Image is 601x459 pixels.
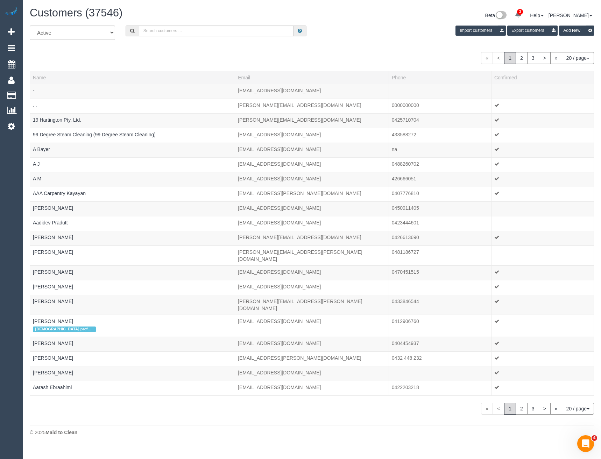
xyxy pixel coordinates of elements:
th: Confirmed [491,71,594,84]
span: [DEMOGRAPHIC_DATA] preferred [33,327,96,332]
td: Confirmed [491,113,594,128]
td: Confirmed [491,351,594,366]
div: © 2025 [30,429,594,436]
button: Add New [559,26,594,36]
a: A J [33,161,40,167]
div: Tags [33,197,232,199]
td: Confirmed [491,201,594,216]
div: Tags [33,109,232,110]
td: Phone [389,295,491,315]
a: » [550,52,562,64]
td: Confirmed [491,128,594,143]
a: . . [33,102,37,108]
td: Phone [389,231,491,245]
th: Phone [389,71,491,84]
td: Name [30,265,235,280]
nav: Pagination navigation [481,52,594,64]
td: Name [30,99,235,113]
span: < [493,52,504,64]
span: 1 [504,403,516,415]
td: Email [235,143,389,157]
td: Phone [389,172,491,187]
a: [PERSON_NAME] [33,340,73,346]
td: Email [235,172,389,187]
a: Aarash Ebraahimi [33,385,72,390]
a: [PERSON_NAME] [33,284,73,289]
td: Name [30,366,235,381]
td: Name [30,157,235,172]
td: Confirmed [491,337,594,351]
div: Tags [33,325,232,334]
img: New interface [495,11,507,20]
div: Tags [33,347,232,349]
a: > [539,52,551,64]
td: Confirmed [491,245,594,265]
span: < [493,403,504,415]
td: Phone [389,113,491,128]
td: Phone [389,201,491,216]
td: Phone [389,99,491,113]
td: Email [235,216,389,231]
a: [PERSON_NAME] [33,318,73,324]
td: Email [235,231,389,245]
td: Confirmed [491,187,594,201]
td: Confirmed [491,99,594,113]
a: [PERSON_NAME] [33,355,73,361]
div: Tags [33,226,232,228]
div: Tags [33,275,232,277]
td: Phone [389,245,491,265]
div: Tags [33,123,232,125]
a: [PERSON_NAME] [33,249,73,255]
span: 3 [517,9,523,15]
a: [PERSON_NAME] [33,235,73,240]
button: Export customers [507,26,558,36]
a: [PERSON_NAME] [33,370,73,375]
a: AAA Carpentry Kayayan [33,191,86,196]
td: Email [235,187,389,201]
td: Email [235,366,389,381]
td: Name [30,84,235,99]
td: Name [30,231,235,245]
a: [PERSON_NAME] [33,299,73,304]
td: Name [30,295,235,315]
td: Name [30,172,235,187]
td: Confirmed [491,265,594,280]
span: « [481,52,493,64]
td: Email [235,265,389,280]
nav: Pagination navigation [481,403,594,415]
a: Beta [485,13,507,18]
a: 3 [527,403,539,415]
a: 2 [516,52,528,64]
td: Name [30,128,235,143]
td: Email [235,157,389,172]
a: A M [33,176,41,181]
td: Email [235,337,389,351]
a: 19 Hartington Pty. Ltd. [33,117,81,123]
td: Confirmed [491,231,594,245]
td: Confirmed [491,315,594,337]
td: Phone [389,143,491,157]
td: Name [30,280,235,295]
div: Tags [33,241,232,243]
td: Phone [389,84,491,99]
td: Email [235,351,389,366]
a: [PERSON_NAME] [549,13,592,18]
td: Name [30,245,235,265]
td: Phone [389,187,491,201]
td: Confirmed [491,280,594,295]
div: Tags [33,94,232,96]
td: Name [30,201,235,216]
td: Email [235,381,389,395]
td: Confirmed [491,172,594,187]
td: Name [30,113,235,128]
a: A Bayer [33,146,50,152]
div: Tags [33,182,232,184]
strong: Maid to Clean [45,430,77,435]
td: Name [30,143,235,157]
img: Automaid Logo [4,7,18,17]
td: Email [235,245,389,265]
div: Tags [33,256,232,257]
div: Tags [33,167,232,169]
td: Phone [389,315,491,337]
